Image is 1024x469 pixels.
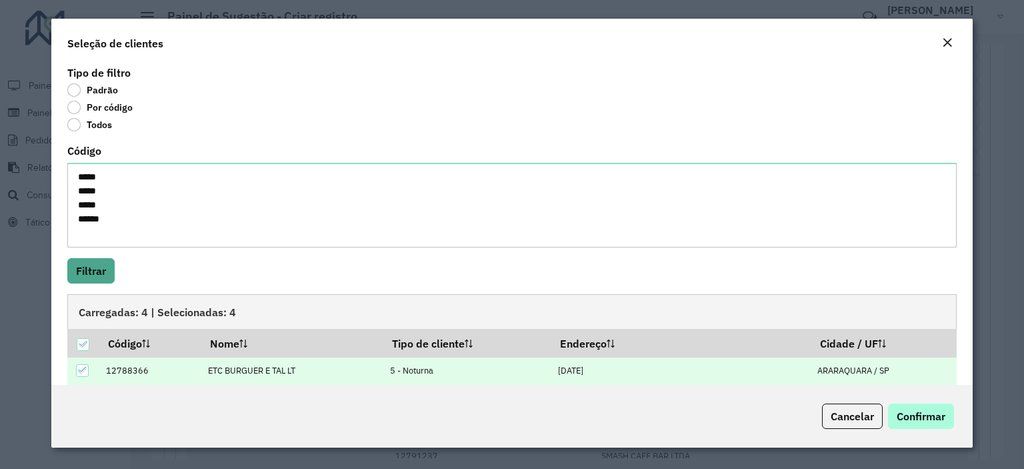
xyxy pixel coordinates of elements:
th: Endereço [551,329,811,357]
td: KATZO PIZZARIA LTDA. [201,384,383,412]
th: Cidade / UF [811,329,957,357]
label: Todos [67,118,112,131]
td: ETC BURGUER E TAL LT [201,358,383,385]
button: Filtrar [67,258,115,284]
th: Código [99,329,201,357]
div: Carregadas: 4 | Selecionadas: 4 [67,294,957,329]
td: São Carlos / SP [811,384,957,412]
label: Padrão [67,83,118,97]
td: ARARAQUARA / SP [811,358,957,385]
th: Tipo de cliente [383,329,551,357]
button: Cancelar [822,404,883,429]
span: Cancelar [831,410,874,423]
span: Confirmar [897,410,945,423]
h4: Seleção de clientes [67,35,163,51]
em: Fechar [942,37,953,48]
th: Nome [201,329,383,357]
td: [STREET_ADDRESS][PERSON_NAME] [551,384,811,412]
label: Por código [67,101,133,114]
label: Tipo de filtro [67,65,131,81]
td: 12784803 [99,384,201,412]
td: 5 - Noturna [383,384,551,412]
td: 12788366 [99,358,201,385]
button: Close [938,35,957,52]
td: 5 - Noturna [383,358,551,385]
label: Código [67,143,101,159]
button: Confirmar [888,404,954,429]
td: [DATE] [551,358,811,385]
